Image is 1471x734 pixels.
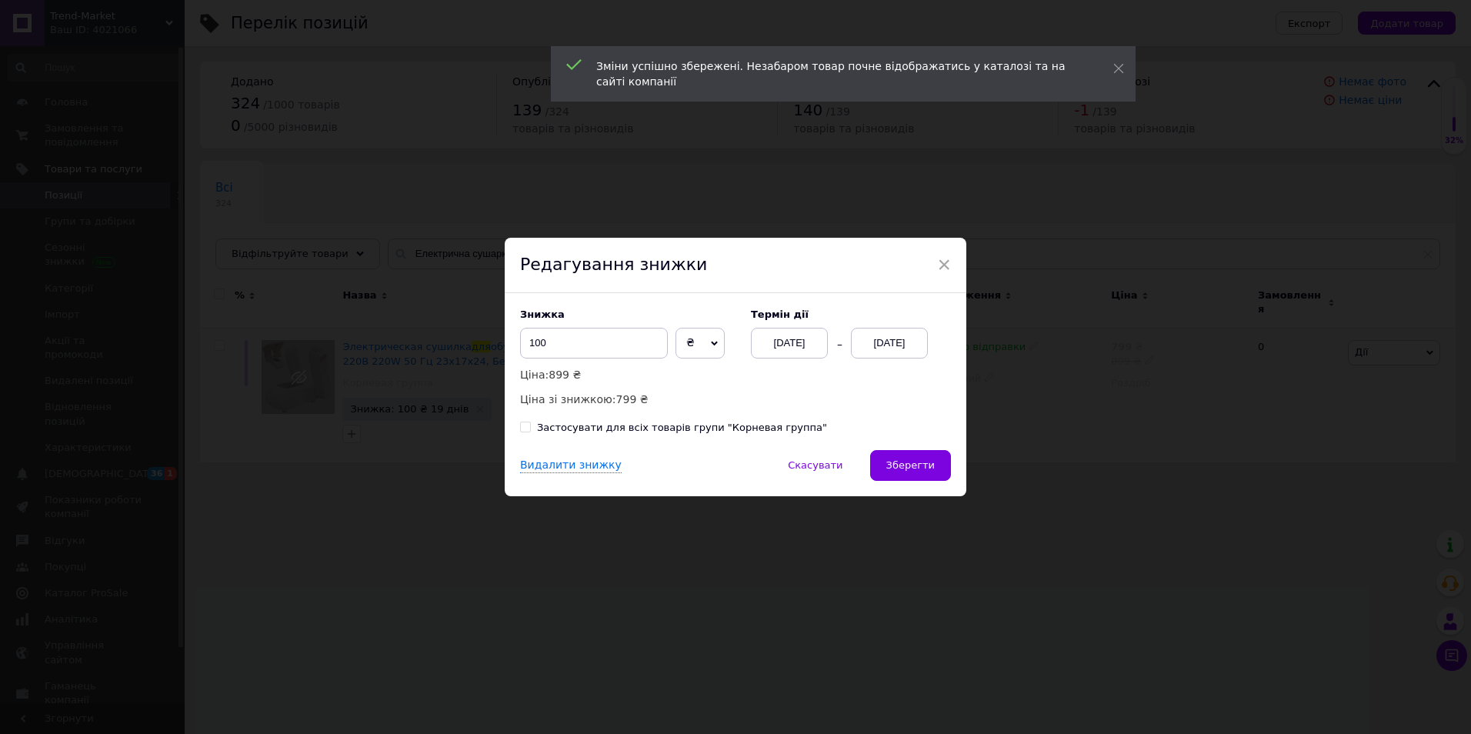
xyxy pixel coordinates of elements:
[520,328,668,359] input: 0
[520,255,707,274] span: Редагування знижки
[520,391,735,408] p: Ціна зі знижкою:
[788,459,842,471] span: Скасувати
[751,309,951,320] label: Термін дії
[772,450,859,481] button: Скасувати
[616,393,649,405] span: 799 ₴
[520,366,735,383] p: Ціна:
[751,328,828,359] div: [DATE]
[870,450,951,481] button: Зберегти
[596,58,1075,89] div: Зміни успішно збережені. Незабаром товар почне відображатись у каталозі та на сайті компанії
[937,252,951,278] span: ×
[537,421,827,435] div: Застосувати для всіх товарів групи "Корневая группа"
[851,328,928,359] div: [DATE]
[549,369,581,381] span: 899 ₴
[686,336,695,349] span: ₴
[886,459,935,471] span: Зберегти
[520,309,565,320] span: Знижка
[520,458,622,474] div: Видалити знижку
